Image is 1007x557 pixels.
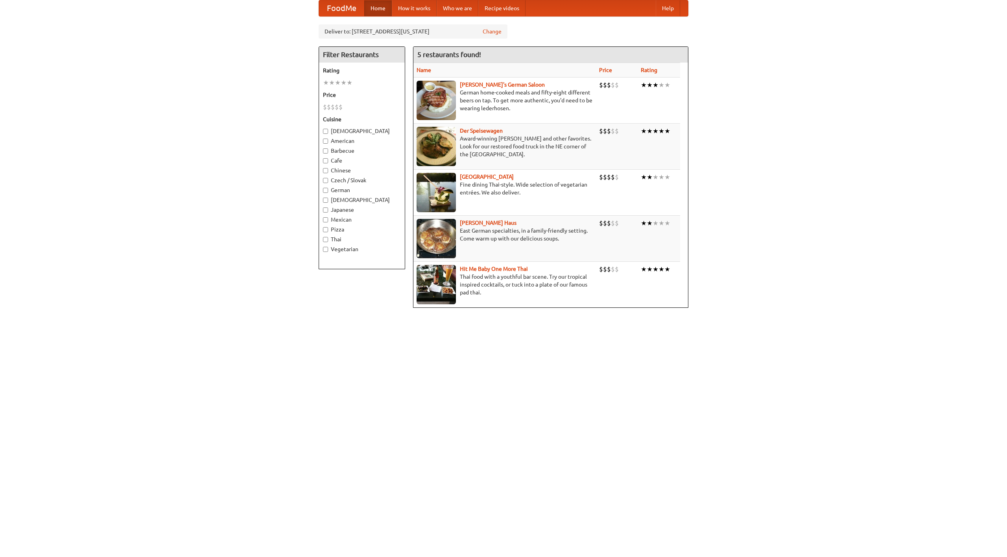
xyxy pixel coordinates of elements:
li: $ [599,127,603,135]
li: ★ [653,81,658,89]
a: Home [364,0,392,16]
li: $ [603,81,607,89]
a: Price [599,67,612,73]
p: Fine dining Thai-style. Wide selection of vegetarian entrées. We also deliver. [417,181,593,196]
li: $ [607,173,611,181]
ng-pluralize: 5 restaurants found! [417,51,481,58]
label: Pizza [323,226,401,233]
li: ★ [658,81,664,89]
img: babythai.jpg [417,265,456,304]
li: ★ [658,265,664,274]
label: Czech / Slovak [323,176,401,184]
img: esthers.jpg [417,81,456,120]
a: Who we are [437,0,478,16]
li: $ [615,127,619,135]
li: ★ [335,78,341,87]
input: Czech / Slovak [323,178,328,183]
img: kohlhaus.jpg [417,219,456,258]
li: ★ [658,127,664,135]
li: $ [607,127,611,135]
li: $ [339,103,343,111]
label: Mexican [323,216,401,224]
li: $ [611,265,615,274]
div: Deliver to: [STREET_ADDRESS][US_STATE] [319,24,507,39]
li: ★ [641,265,647,274]
li: $ [331,103,335,111]
label: American [323,137,401,145]
label: [DEMOGRAPHIC_DATA] [323,196,401,204]
a: Help [656,0,680,16]
li: ★ [647,219,653,228]
input: Japanese [323,207,328,213]
a: [PERSON_NAME] Haus [460,220,516,226]
p: German home-cooked meals and fifty-eight different beers on tap. To get more authentic, you'd nee... [417,89,593,112]
p: Award-winning [PERSON_NAME] and other favorites. Look for our restored food truck in the NE corne... [417,135,593,158]
a: How it works [392,0,437,16]
li: ★ [658,219,664,228]
li: ★ [641,219,647,228]
label: Cafe [323,157,401,165]
li: ★ [347,78,352,87]
input: Barbecue [323,148,328,154]
img: satay.jpg [417,173,456,212]
label: German [323,186,401,194]
label: Chinese [323,167,401,174]
li: $ [335,103,339,111]
li: $ [611,173,615,181]
li: ★ [664,265,670,274]
li: ★ [647,173,653,181]
li: ★ [641,173,647,181]
li: ★ [653,173,658,181]
a: Change [483,28,502,35]
li: ★ [647,81,653,89]
li: ★ [653,127,658,135]
b: Hit Me Baby One More Thai [460,266,528,272]
input: [DEMOGRAPHIC_DATA] [323,198,328,203]
input: American [323,139,328,144]
label: Thai [323,235,401,243]
input: Vegetarian [323,247,328,252]
li: ★ [664,173,670,181]
label: [DEMOGRAPHIC_DATA] [323,127,401,135]
li: $ [323,103,327,111]
input: Chinese [323,168,328,173]
li: ★ [664,127,670,135]
li: ★ [641,81,647,89]
a: Der Speisewagen [460,128,503,134]
a: Rating [641,67,657,73]
li: ★ [641,127,647,135]
li: ★ [664,81,670,89]
input: [DEMOGRAPHIC_DATA] [323,129,328,134]
li: $ [603,219,607,228]
li: $ [599,219,603,228]
li: $ [603,173,607,181]
a: [PERSON_NAME]'s German Saloon [460,81,545,88]
input: Cafe [323,158,328,163]
p: Thai food with a youthful bar scene. Try our tropical inspired cocktails, or tuck into a plate of... [417,273,593,296]
li: $ [603,265,607,274]
li: $ [607,265,611,274]
input: Mexican [323,217,328,222]
input: Thai [323,237,328,242]
p: East German specialties, in a family-friendly setting. Come warm up with our delicious soups. [417,227,593,242]
li: $ [607,81,611,89]
h4: Filter Restaurants [319,47,405,63]
a: Recipe videos [478,0,526,16]
li: ★ [658,173,664,181]
li: $ [611,219,615,228]
li: $ [607,219,611,228]
li: ★ [341,78,347,87]
li: ★ [329,78,335,87]
li: $ [615,81,619,89]
a: [GEOGRAPHIC_DATA] [460,174,514,180]
li: ★ [653,265,658,274]
a: Name [417,67,431,73]
label: Barbecue [323,147,401,155]
input: Pizza [323,227,328,232]
a: FoodMe [319,0,364,16]
li: $ [599,81,603,89]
